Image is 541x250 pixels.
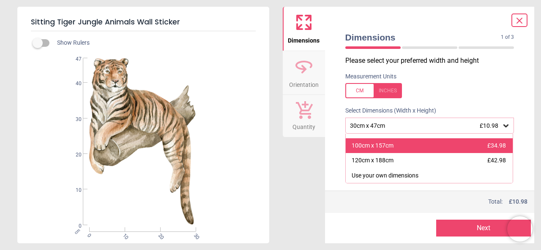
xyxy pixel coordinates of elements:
div: Use your own dimensions [352,172,418,180]
span: £34.98 [487,142,506,149]
span: 10 [66,187,82,194]
span: £10.98 [480,122,498,129]
span: 10.98 [512,198,527,205]
span: Dimensions [288,32,320,45]
iframe: Brevo live chat [507,216,533,242]
p: Please select your preferred width and height [345,56,521,65]
span: 10 [121,232,126,238]
span: 30 [192,232,197,238]
div: 30cm x 47cm [349,122,502,129]
span: 40 [66,80,82,87]
span: cm [73,227,81,235]
button: Next [436,220,531,237]
label: Measurement Units [345,73,396,81]
span: Dimensions [345,31,501,43]
span: 20 [66,151,82,159]
div: Show Rulers [38,38,269,48]
span: 1 of 3 [501,34,514,41]
span: Orientation [289,77,319,89]
span: £ [509,198,527,206]
button: Dimensions [283,7,325,51]
span: Quantity [292,119,315,132]
div: 120cm x 188cm [352,156,393,165]
div: 100cm x 157cm [352,142,393,150]
span: 0 [85,232,91,238]
label: Select Dimensions (Width x Height) [339,107,436,115]
span: 20 [156,232,162,238]
span: £42.98 [487,157,506,164]
div: Total: [344,198,528,206]
span: 30 [66,116,82,123]
button: Quantity [283,95,325,137]
span: 0 [66,223,82,230]
button: Orientation [283,51,325,95]
span: 47 [66,56,82,63]
h5: Sitting Tiger Jungle Animals Wall Sticker [31,13,256,31]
